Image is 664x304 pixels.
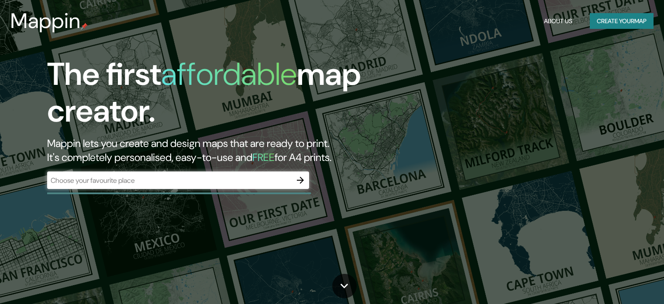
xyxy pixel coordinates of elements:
h1: affordable [161,54,297,94]
h2: Mappin lets you create and design maps that are ready to print. It's completely personalised, eas... [47,136,379,164]
h5: FREE [252,150,275,164]
input: Choose your favourite place [47,175,292,185]
iframe: Help widget launcher [586,270,654,294]
img: mappin-pin [81,23,88,30]
button: Create yourmap [590,13,654,29]
h3: Mappin [10,9,81,33]
h1: The first map creator. [47,56,379,136]
button: About Us [540,13,576,29]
